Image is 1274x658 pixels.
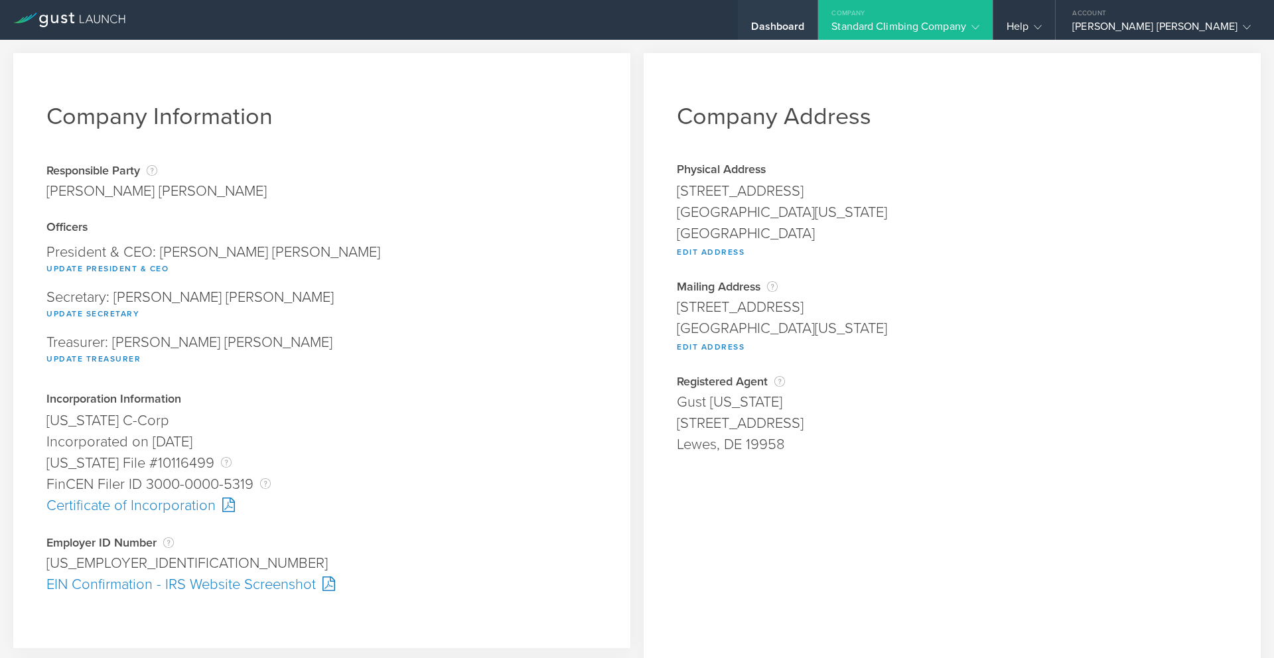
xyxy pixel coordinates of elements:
div: [US_STATE] File #10116499 [46,452,597,474]
div: Responsible Party [46,164,267,177]
div: [STREET_ADDRESS] [677,413,1228,434]
div: Gust [US_STATE] [677,391,1228,413]
div: [US_EMPLOYER_IDENTIFICATION_NUMBER] [46,553,597,574]
h1: Company Address [677,102,1228,131]
div: [PERSON_NAME] [PERSON_NAME] [1072,20,1251,40]
button: Edit Address [677,339,744,355]
div: FinCEN Filer ID 3000-0000-5319 [46,474,597,495]
div: [GEOGRAPHIC_DATA] [677,223,1228,244]
div: Standard Climbing Company [831,20,979,40]
div: Secretary: [PERSON_NAME] [PERSON_NAME] [46,283,597,328]
div: Dashboard [751,20,804,40]
div: Mailing Address [677,280,1228,293]
div: [US_STATE] C-Corp [46,410,597,431]
div: Registered Agent [677,375,1228,388]
div: [STREET_ADDRESS] [677,180,1228,202]
button: Update Secretary [46,306,139,322]
div: [GEOGRAPHIC_DATA][US_STATE] [677,318,1228,339]
div: EIN Confirmation - IRS Website Screenshot [46,574,597,595]
div: Physical Address [677,164,1228,177]
button: Update Treasurer [46,351,141,367]
h1: Company Information [46,102,597,131]
div: Employer ID Number [46,536,597,549]
div: President & CEO: [PERSON_NAME] [PERSON_NAME] [46,238,597,283]
div: Incorporation Information [46,393,597,407]
button: Edit Address [677,244,744,260]
div: Incorporated on [DATE] [46,431,597,452]
button: Update President & CEO [46,261,169,277]
div: [PERSON_NAME] [PERSON_NAME] [46,180,267,202]
div: Lewes, DE 19958 [677,434,1228,455]
div: [STREET_ADDRESS] [677,296,1228,318]
div: Certificate of Incorporation [46,495,597,516]
div: Treasurer: [PERSON_NAME] [PERSON_NAME] [46,328,597,373]
div: Help [1007,20,1042,40]
div: Officers [46,222,597,235]
div: [GEOGRAPHIC_DATA][US_STATE] [677,202,1228,223]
